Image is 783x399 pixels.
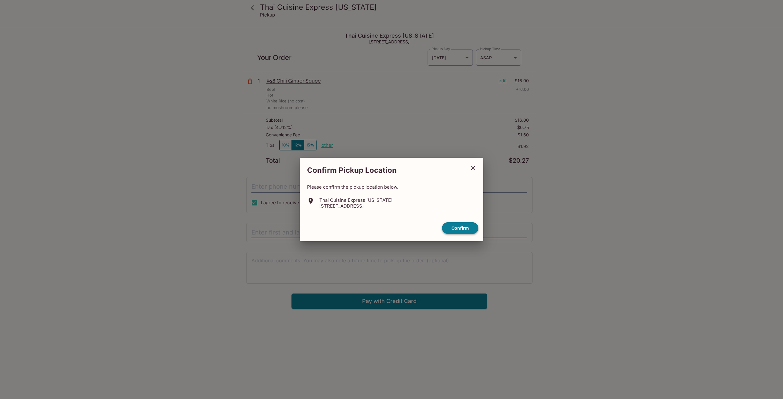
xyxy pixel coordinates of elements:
button: close [466,160,481,175]
p: Thai Cuisine Express [US_STATE] [319,197,392,203]
p: [STREET_ADDRESS] [319,203,392,209]
button: confirm [442,222,478,234]
h2: Confirm Pickup Location [300,163,466,178]
p: Please confirm the pickup location below. [307,184,476,190]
